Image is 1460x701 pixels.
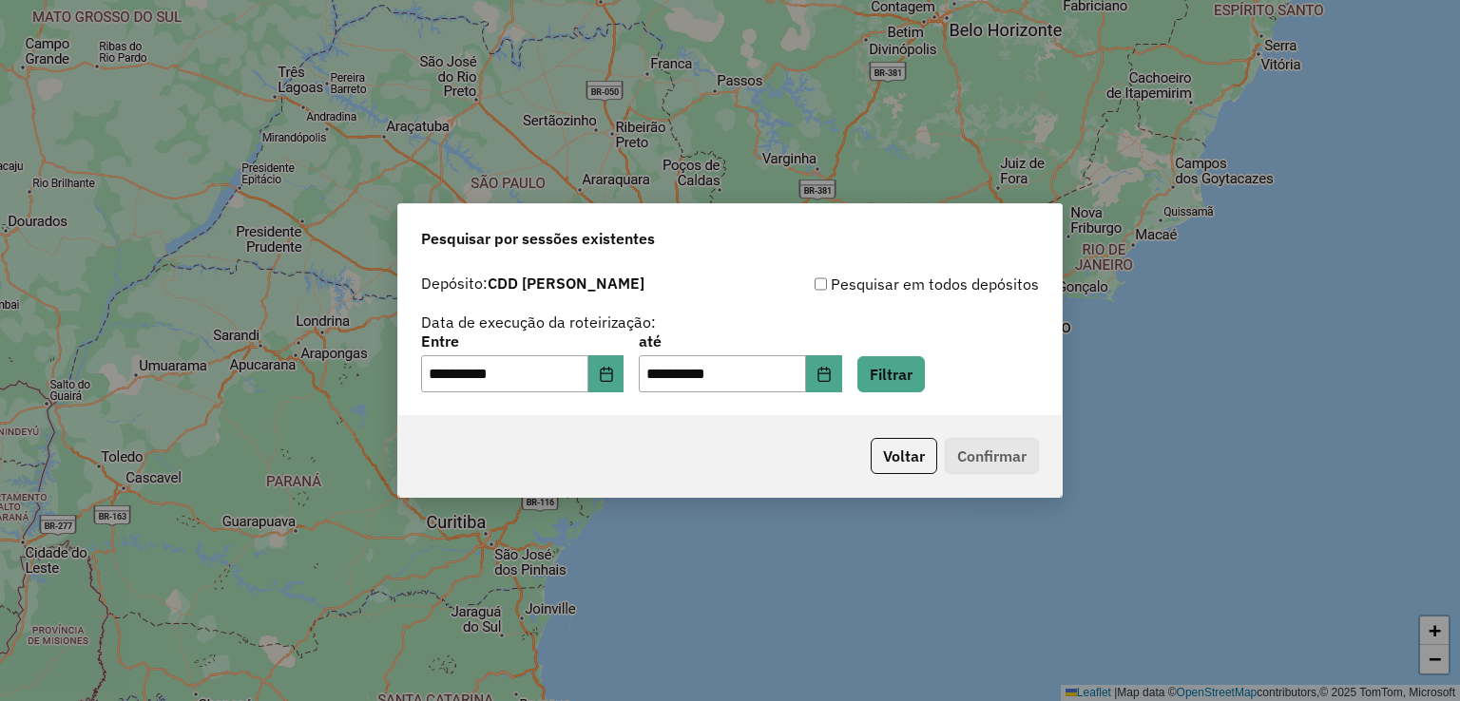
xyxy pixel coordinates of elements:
[806,355,842,393] button: Choose Date
[421,311,656,333] label: Data de execução da roteirização:
[871,438,937,474] button: Voltar
[488,274,644,293] strong: CDD [PERSON_NAME]
[857,356,925,392] button: Filtrar
[639,330,841,352] label: até
[421,272,644,294] label: Depósito:
[588,355,624,393] button: Choose Date
[421,330,624,352] label: Entre
[730,273,1039,295] div: Pesquisar em todos depósitos
[421,227,655,250] span: Pesquisar por sessões existentes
